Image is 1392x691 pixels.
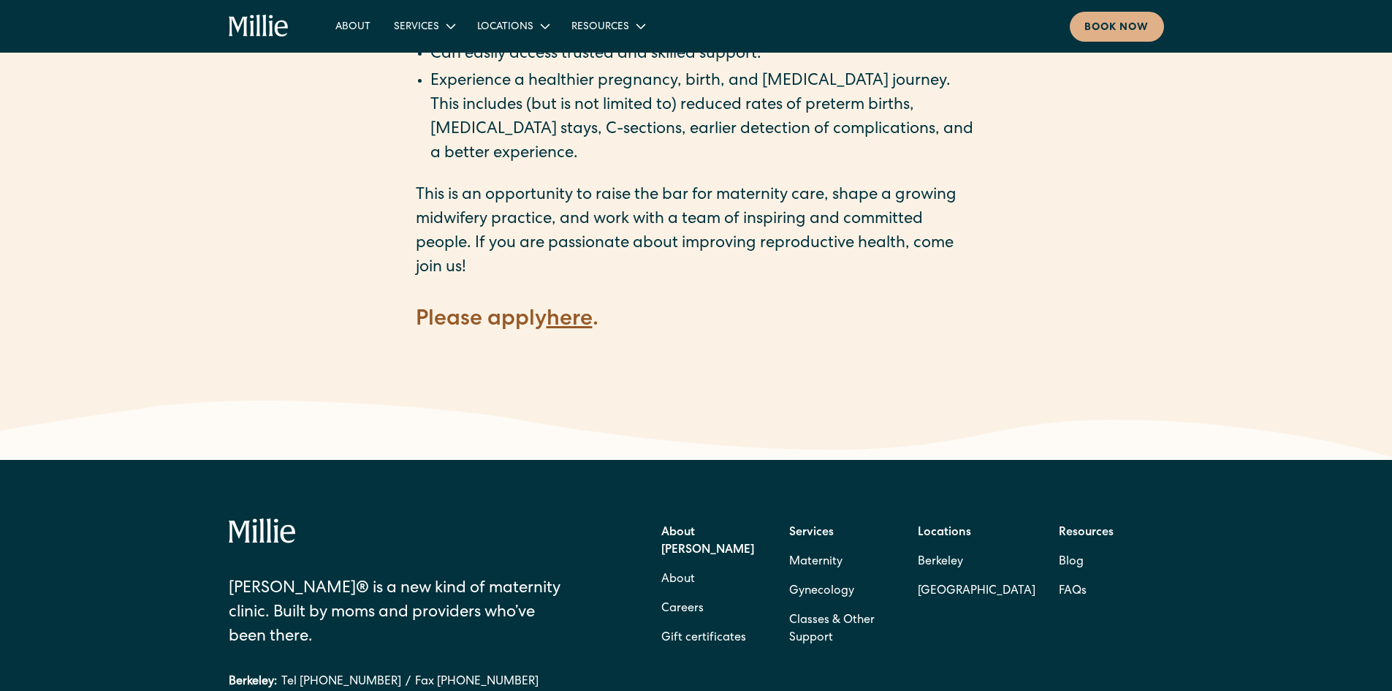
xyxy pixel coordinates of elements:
a: Fax [PHONE_NUMBER] [415,673,539,691]
a: Gift certificates [661,624,746,653]
div: [PERSON_NAME]® is a new kind of maternity clinic. Built by moms and providers who’ve been there. [229,578,573,650]
a: Gynecology [789,577,854,606]
p: ‍ [416,336,977,360]
strong: . [593,309,598,331]
a: home [229,15,289,38]
p: ‍ [416,281,977,305]
a: Careers [661,594,704,624]
a: Maternity [789,548,843,577]
strong: About [PERSON_NAME] [661,527,754,556]
a: [GEOGRAPHIC_DATA] [918,577,1035,606]
a: Tel [PHONE_NUMBER] [281,673,401,691]
div: Locations [465,14,560,38]
div: Resources [571,20,629,35]
div: Services [382,14,465,38]
div: Resources [560,14,655,38]
a: Blog [1059,548,1084,577]
div: / [406,673,411,691]
div: Locations [477,20,533,35]
strong: Locations [918,527,971,539]
strong: Please apply [416,309,547,331]
div: Berkeley: [229,673,277,691]
li: Can easily access trusted and skilled support. [430,43,977,67]
div: Services [394,20,439,35]
a: FAQs [1059,577,1087,606]
a: Book now [1070,12,1164,42]
a: here [547,309,593,331]
p: This is an opportunity to raise the bar for maternity care, shape a growing midwifery practice, a... [416,184,977,281]
strong: Resources [1059,527,1114,539]
a: About [661,565,695,594]
strong: Services [789,527,834,539]
li: Experience a healthier pregnancy, birth, and [MEDICAL_DATA] journey. This includes (but is not li... [430,70,977,167]
a: Classes & Other Support [789,606,894,653]
a: Berkeley [918,548,1035,577]
a: About [324,14,382,38]
div: Book now [1084,20,1149,36]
